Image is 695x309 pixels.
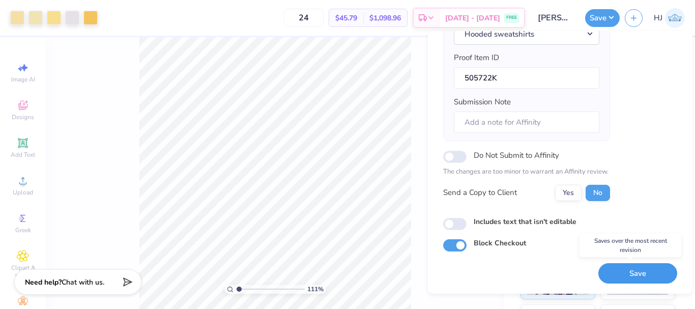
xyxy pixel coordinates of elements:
span: Chat with us. [62,277,104,287]
button: No [586,185,610,201]
input: Add a note for Affinity [454,111,599,133]
img: Hughe Josh Cabanete [665,8,685,28]
span: Upload [13,188,33,196]
div: Send a Copy to Client [443,187,517,199]
span: FREE [506,14,517,21]
span: HJ [654,12,662,24]
button: Hooded sweatshirts [454,24,599,45]
input: – – [284,9,324,27]
button: Yes [555,185,582,201]
span: Designs [12,113,34,121]
span: Add Text [11,151,35,159]
p: The changes are too minor to warrant an Affinity review. [443,167,610,177]
span: [DATE] - [DATE] [445,13,500,23]
span: 111 % [307,285,324,294]
span: Image AI [11,75,35,83]
span: $45.79 [335,13,357,23]
div: Saves over the most recent revision [580,234,681,257]
input: Untitled Design [530,8,580,28]
label: Block Checkout [474,238,526,248]
span: Greek [15,226,31,234]
label: Submission Note [454,96,511,108]
label: Includes text that isn't editable [474,216,576,227]
button: Save [585,9,620,27]
label: Proof Item ID [454,52,499,64]
span: Clipart & logos [5,264,41,280]
label: Do Not Submit to Affinity [474,149,559,162]
button: Save [598,263,677,284]
a: HJ [654,8,685,28]
span: $1,098.96 [369,13,401,23]
strong: Need help? [25,277,62,287]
